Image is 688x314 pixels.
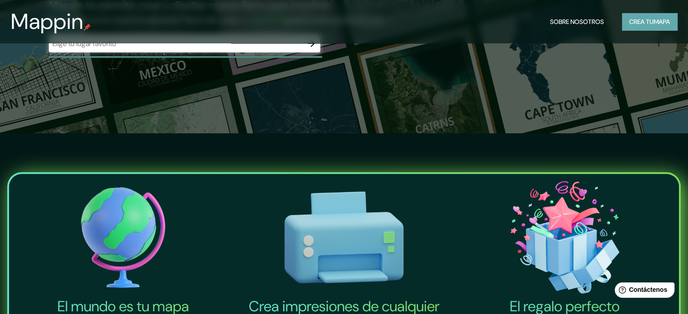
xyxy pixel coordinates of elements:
button: Crea tumapa [622,13,677,30]
img: Crea impresiones de cualquier tamaño-icono [235,178,452,298]
iframe: Lanzador de widgets de ayuda [607,279,678,304]
font: Mappin [11,7,84,36]
font: Sobre nosotros [550,18,604,26]
font: Crea tu [629,18,654,26]
img: El mundo es tu icono de mapa [14,178,232,298]
button: Sobre nosotros [546,13,607,30]
input: Elige tu lugar favorito [49,38,302,49]
font: mapa [654,18,670,26]
img: pin de mapeo [84,23,91,31]
img: El icono del regalo perfecto [456,178,674,298]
